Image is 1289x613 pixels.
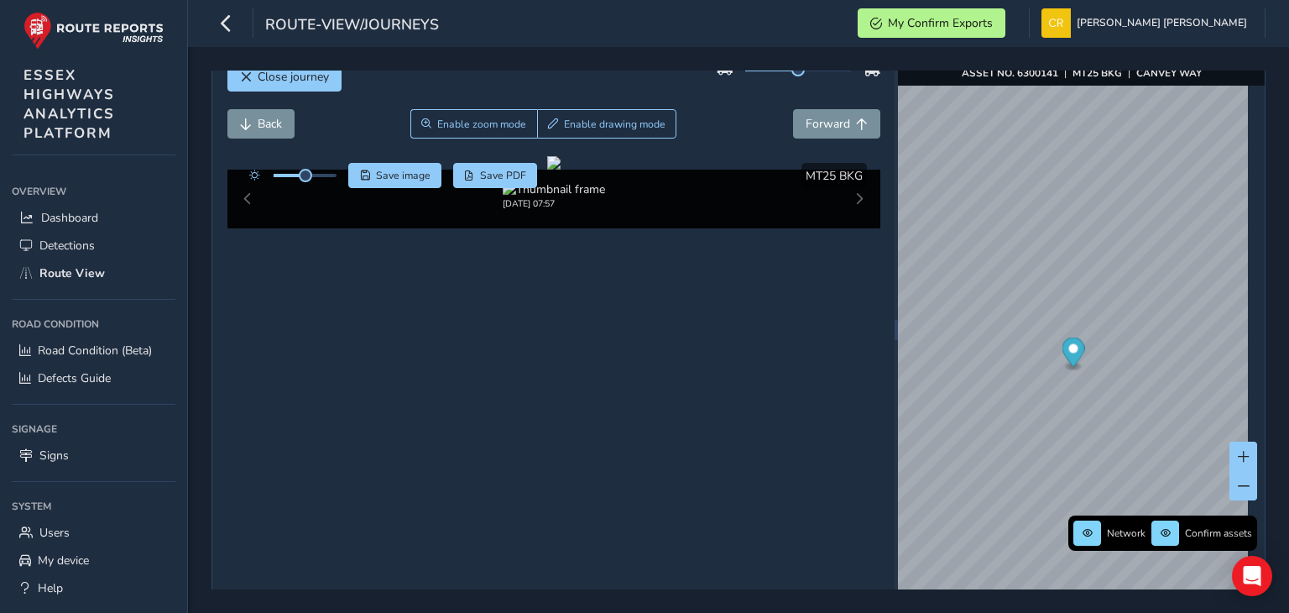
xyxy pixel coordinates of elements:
a: Help [12,574,175,602]
span: Signs [39,448,69,464]
a: My device [12,547,175,574]
a: Route View [12,259,175,287]
span: Dashboard [41,210,98,226]
span: Close journey [258,69,329,85]
div: Road Condition [12,312,175,337]
span: Users [39,525,70,541]
div: Overview [12,179,175,204]
a: Defects Guide [12,364,175,392]
div: | | [962,66,1202,80]
span: Save PDF [480,169,526,182]
button: Save [348,163,441,188]
img: rr logo [23,12,164,50]
button: [PERSON_NAME] [PERSON_NAME] [1041,8,1253,38]
span: Route View [39,265,105,281]
div: Map marker [1062,338,1085,372]
span: Detections [39,238,95,254]
span: [PERSON_NAME] [PERSON_NAME] [1077,8,1247,38]
div: System [12,494,175,519]
a: Detections [12,232,175,259]
span: Network [1107,527,1145,540]
button: PDF [453,163,538,188]
button: Zoom [410,109,537,139]
a: Users [12,519,175,547]
div: Open Intercom Messenger [1232,556,1272,596]
img: Thumbnail frame [503,181,605,197]
a: Dashboard [12,204,175,232]
strong: ASSET NO. 6300141 [962,66,1058,80]
a: Signs [12,442,175,469]
span: MT25 BKG [806,168,863,184]
button: My Confirm Exports [858,8,1005,38]
span: Defects Guide [38,370,111,386]
span: ESSEX HIGHWAYS ANALYTICS PLATFORM [23,65,115,143]
span: My device [38,553,89,568]
button: Close journey [227,62,342,92]
a: Road Condition (Beta) [12,337,175,364]
button: Back [227,109,295,139]
button: Draw [537,109,677,139]
span: Back [258,116,282,132]
span: Confirm assets [1185,527,1252,540]
button: Forward [793,109,880,139]
span: My Confirm Exports [888,15,993,31]
strong: MT25 BKG [1072,66,1122,80]
span: Help [38,580,63,596]
span: Enable zoom mode [437,118,526,131]
img: diamond-layout [1041,8,1071,38]
span: Forward [806,116,850,132]
div: [DATE] 07:57 [503,197,605,210]
div: Signage [12,417,175,442]
span: Enable drawing mode [564,118,665,131]
span: Road Condition (Beta) [38,343,152,359]
strong: CANVEY WAY [1136,66,1202,80]
span: route-view/journeys [265,14,439,38]
span: Save image [376,169,431,182]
